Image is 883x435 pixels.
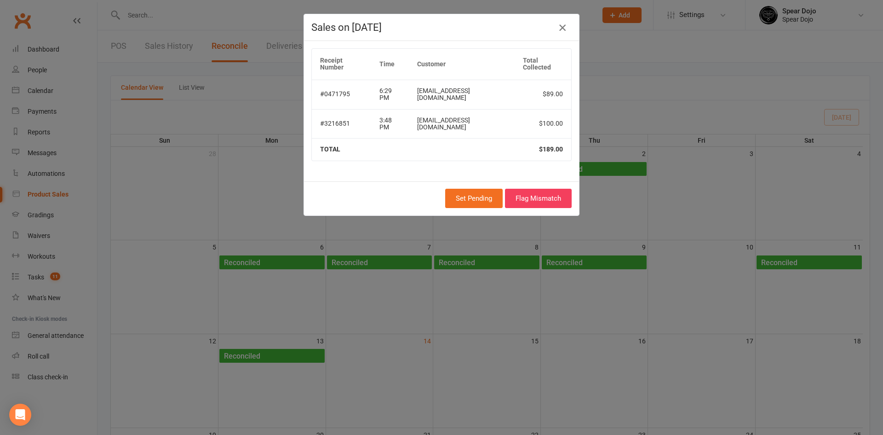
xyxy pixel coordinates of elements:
[312,80,371,109] td: #0471795
[409,80,515,109] td: [EMAIL_ADDRESS][DOMAIN_NAME]
[409,49,515,80] th: Customer
[505,189,572,208] button: Flag Mismatch
[311,22,572,33] h4: Sales on [DATE]
[9,404,31,426] div: Open Intercom Messenger
[371,49,409,80] th: Time
[320,145,340,153] strong: TOTAL
[312,49,371,80] th: Receipt Number
[539,145,563,153] strong: $189.00
[515,109,571,139] td: $100.00
[312,109,371,139] td: #3216851
[515,49,571,80] th: Total Collected
[409,109,515,139] td: [EMAIL_ADDRESS][DOMAIN_NAME]
[371,80,409,109] td: 6:29 PM
[371,109,409,139] td: 3:48 PM
[515,80,571,109] td: $89.00
[555,20,570,35] button: Close
[445,189,503,208] button: Set Pending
